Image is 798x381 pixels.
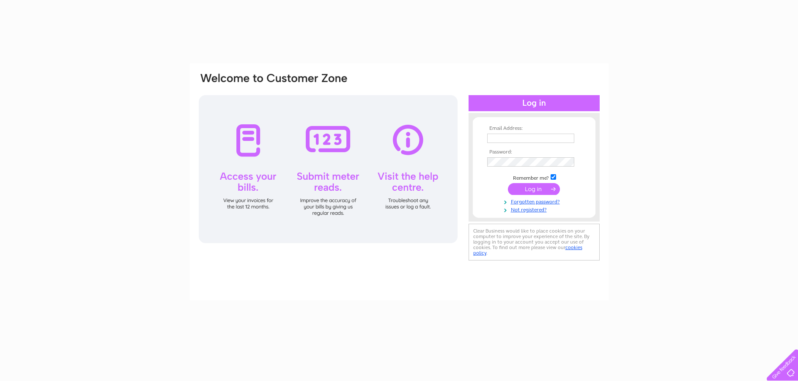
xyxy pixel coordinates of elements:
th: Password: [485,149,583,155]
td: Remember me? [485,173,583,181]
div: Clear Business would like to place cookies on your computer to improve your experience of the sit... [469,224,600,260]
a: Not registered? [487,205,583,213]
a: cookies policy [473,244,582,256]
a: Forgotten password? [487,197,583,205]
th: Email Address: [485,126,583,132]
input: Submit [508,183,560,195]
